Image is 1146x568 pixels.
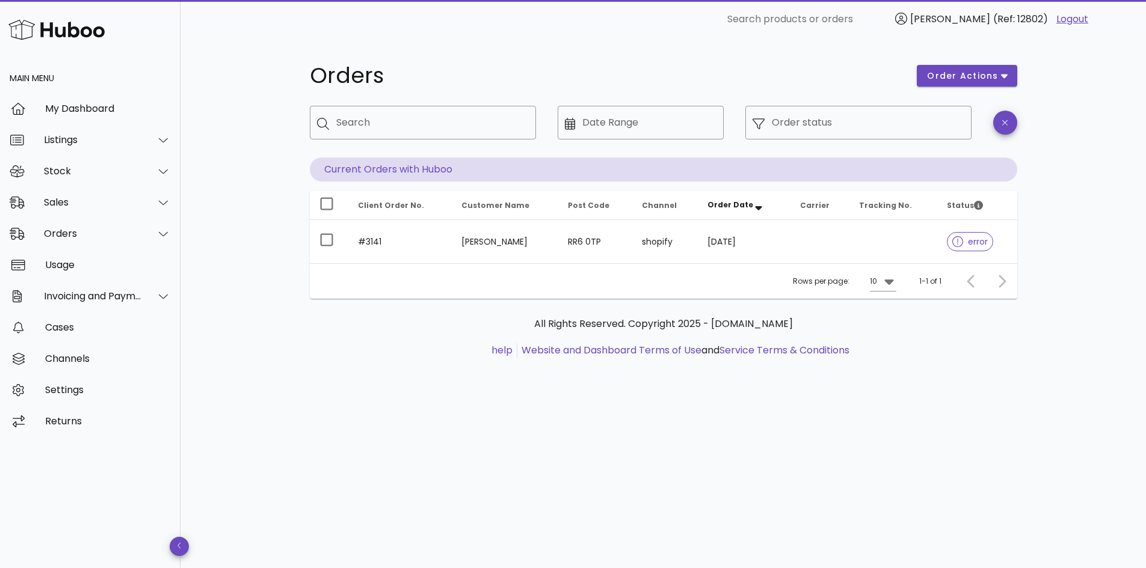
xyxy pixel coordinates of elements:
[358,200,424,210] span: Client Order No.
[44,165,142,177] div: Stock
[45,103,171,114] div: My Dashboard
[917,65,1017,87] button: order actions
[452,220,558,263] td: [PERSON_NAME]
[491,343,513,357] a: help
[568,200,609,210] span: Post Code
[348,220,452,263] td: #3141
[719,343,849,357] a: Service Terms & Conditions
[642,200,677,210] span: Channel
[698,191,790,220] th: Order Date: Sorted descending. Activate to remove sorting.
[952,237,988,246] span: error
[800,200,830,210] span: Carrier
[8,17,105,43] img: Huboo Logo
[793,264,896,299] div: Rows per page:
[452,191,558,220] th: Customer Name
[45,415,171,427] div: Returns
[910,12,990,26] span: [PERSON_NAME]
[45,384,171,395] div: Settings
[859,200,912,210] span: Tracking No.
[632,191,698,220] th: Channel
[319,317,1008,331] p: All Rights Reserved. Copyright 2025 - [DOMAIN_NAME]
[45,353,171,364] div: Channels
[461,200,529,210] span: Customer Name
[937,191,1017,220] th: Status
[870,276,877,287] div: 10
[790,191,850,220] th: Carrier
[698,220,790,263] td: [DATE]
[632,220,698,263] td: shopify
[310,157,1017,182] p: Current Orders with Huboo
[44,228,142,239] div: Orders
[870,272,896,291] div: 10Rows per page:
[348,191,452,220] th: Client Order No.
[1056,12,1088,26] a: Logout
[707,200,753,210] span: Order Date
[926,70,999,82] span: order actions
[310,65,903,87] h1: Orders
[45,259,171,270] div: Usage
[45,322,171,333] div: Cases
[947,200,983,210] span: Status
[919,276,941,287] div: 1-1 of 1
[44,134,142,145] div: Listings
[522,343,701,357] a: Website and Dashboard Terms of Use
[849,191,937,220] th: Tracking No.
[558,220,632,263] td: RR6 0TP
[517,343,849,358] li: and
[558,191,632,220] th: Post Code
[44,197,142,208] div: Sales
[44,290,142,302] div: Invoicing and Payments
[993,12,1048,26] span: (Ref: 12802)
